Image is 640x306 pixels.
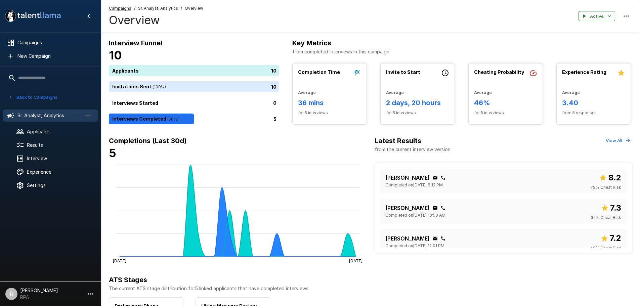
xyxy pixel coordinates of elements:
[608,173,621,182] b: 8.2
[375,137,421,145] b: Latest Results
[386,69,420,75] b: Invite to Start
[474,69,524,75] b: Cheating Probability
[298,90,316,95] b: Average
[432,175,438,180] div: Click to copy
[375,146,451,153] p: from the current interview version
[385,182,443,188] span: Completed on [DATE] 8:12 PM
[298,97,361,108] h6: 36 mins
[610,203,621,213] b: 7.3
[385,234,430,243] p: [PERSON_NAME]
[292,39,331,47] b: Key Metrics
[590,184,621,191] span: 79 % Cheat Risk
[440,175,446,180] div: Click to copy
[109,6,131,11] u: Campaigns
[138,5,178,12] span: Sr. Analyst, Analytics
[292,48,632,55] p: from completed interviews in this campaign
[109,13,203,27] h4: Overview
[298,69,340,75] b: Completion Time
[474,97,537,108] h6: 46%
[432,205,438,211] div: Click to copy
[273,99,276,106] p: 0
[349,258,362,263] tspan: [DATE]
[298,110,361,116] span: for 5 interviews
[134,5,135,12] span: /
[109,137,187,145] b: Completions (Last 30d)
[271,67,276,74] p: 10
[600,232,621,245] span: Overall score out of 10
[432,236,438,241] div: Click to copy
[386,97,449,108] h6: 2 days, 20 hours
[579,11,615,21] button: Active
[109,146,116,160] b: 5
[271,83,276,90] p: 10
[562,110,625,116] span: from 5 responses
[601,202,621,214] span: Overall score out of 10
[185,5,203,12] span: Overview
[273,116,276,123] p: 5
[562,69,606,75] b: Experience Rating
[109,39,162,47] b: Interview Funnel
[385,243,444,249] span: Completed on [DATE] 12:01 PM
[474,110,537,116] span: for 5 interviews
[385,204,430,212] p: [PERSON_NAME]
[386,110,449,116] span: for 5 interviews
[562,90,580,95] b: Average
[562,97,625,108] h6: 3.40
[599,171,621,184] span: Overall score out of 10
[113,258,126,263] tspan: [DATE]
[440,205,446,211] div: Click to copy
[109,285,632,292] p: The current ATS stage distribution for 5 linked applicants that have completed interviews
[474,90,492,95] b: Average
[386,90,404,95] b: Average
[590,245,621,252] span: 40 % Cheat Risk
[385,174,430,182] p: [PERSON_NAME]
[181,5,182,12] span: /
[109,48,122,62] b: 10
[385,212,445,219] span: Completed on [DATE] 10:53 AM
[591,214,621,221] span: 32 % Cheat Risk
[604,135,632,146] button: View All
[610,233,621,243] b: 7.2
[440,236,446,241] div: Click to copy
[109,276,147,284] b: ATS Stages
